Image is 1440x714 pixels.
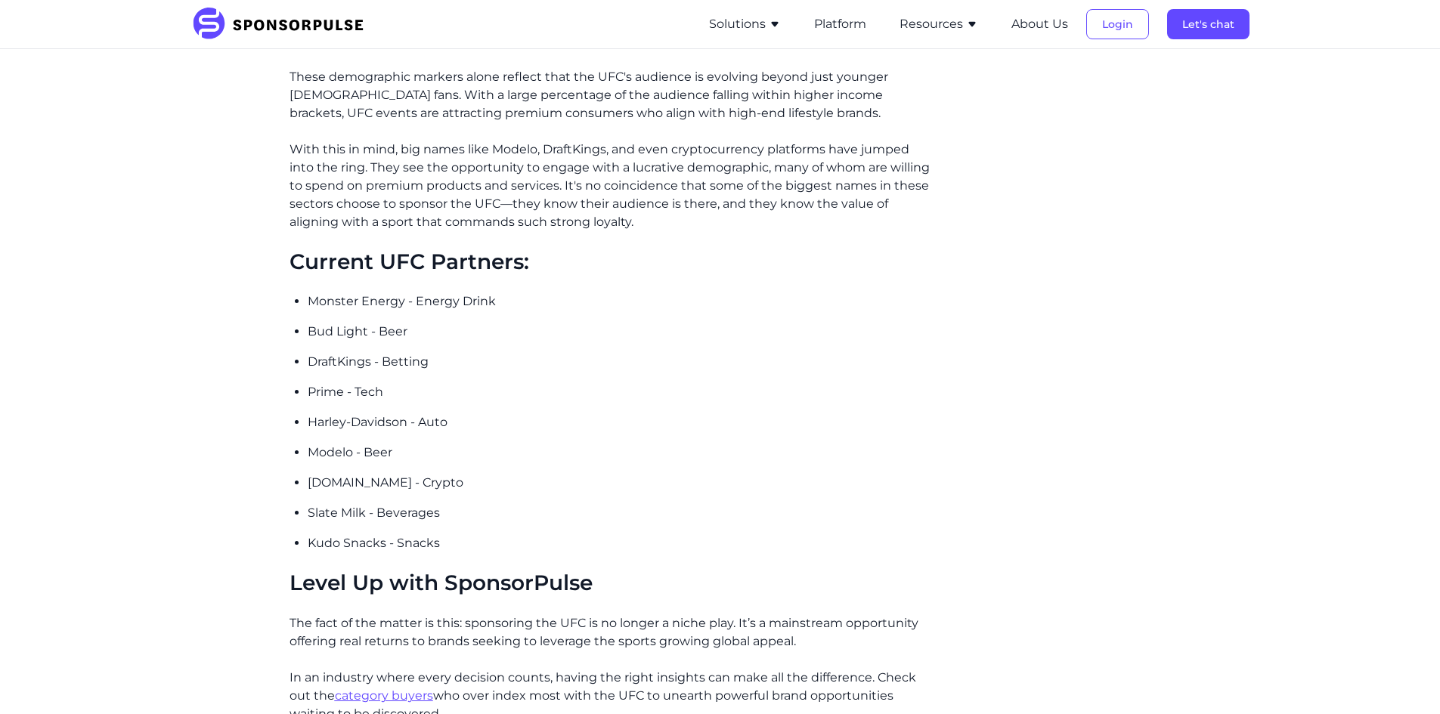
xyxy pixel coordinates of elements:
[1364,641,1440,714] div: Widżet czatu
[290,141,933,231] p: With this in mind, big names like Modelo, DraftKings, and even cryptocurrency platforms have jump...
[814,15,866,33] button: Platform
[308,444,933,462] p: Modelo - Beer
[709,15,781,33] button: Solutions
[308,534,933,552] p: Kudo Snacks - Snacks
[308,323,933,341] p: Bud Light - Beer
[308,383,933,401] p: Prime - Tech
[191,8,375,41] img: SponsorPulse
[308,353,933,371] p: DraftKings - Betting
[335,688,433,703] a: category buyers
[1364,641,1440,714] iframe: Chat Widget
[290,614,933,651] p: The fact of the matter is this: sponsoring the UFC is no longer a niche play. It’s a mainstream o...
[1086,17,1149,31] a: Login
[308,413,933,431] p: Harley-Davidson - Auto
[900,15,978,33] button: Resources
[1167,9,1250,39] button: Let's chat
[1086,9,1149,39] button: Login
[290,249,933,275] h2: Current UFC Partners:
[308,504,933,522] p: Slate Milk - Beverages
[1167,17,1250,31] a: Let's chat
[1011,15,1068,33] button: About Us
[290,68,933,122] p: These demographic markers alone reflect that the UFC's audience is evolving beyond just younger [...
[290,570,933,596] h2: Level Up with SponsorPulse
[1011,17,1068,31] a: About Us
[814,17,866,31] a: Platform
[308,292,933,311] p: Monster Energy - Energy Drink
[308,474,933,492] p: [DOMAIN_NAME] - Crypto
